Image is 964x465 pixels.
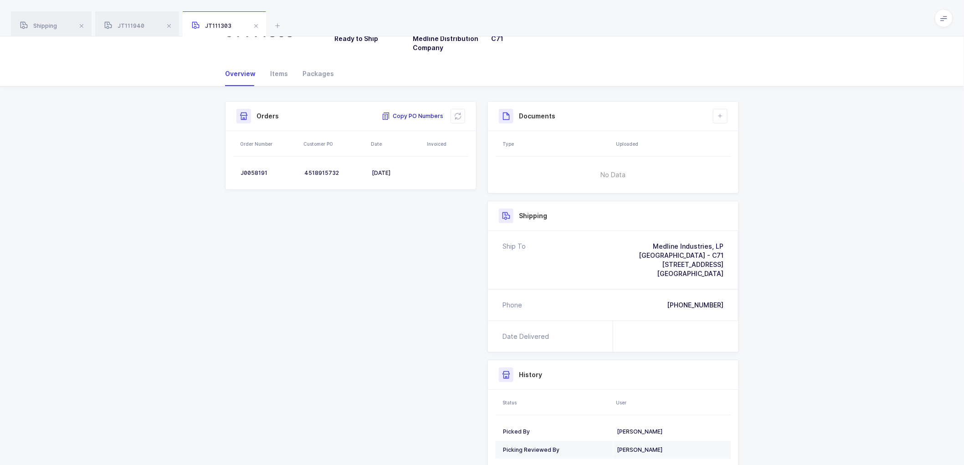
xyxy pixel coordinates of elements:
[616,399,728,406] div: User
[382,112,443,121] button: Copy PO Numbers
[503,428,610,435] div: Picked By
[503,446,610,454] div: Picking Reviewed By
[639,251,723,260] div: [GEOGRAPHIC_DATA] - C71
[241,169,297,177] div: J0058191
[225,61,263,86] div: Overview
[503,332,553,341] div: Date Delivered
[639,242,723,251] div: Medline Industries, LP
[192,22,231,29] span: JT111303
[240,140,298,148] div: Order Number
[334,34,402,43] h3: Ready to Ship
[639,260,723,269] div: [STREET_ADDRESS]
[372,169,420,177] div: [DATE]
[519,211,547,220] h3: Shipping
[295,61,334,86] div: Packages
[304,169,364,177] div: 4518915732
[492,34,559,43] h3: C71
[519,112,555,121] h3: Documents
[667,301,723,310] div: [PHONE_NUMBER]
[427,140,466,148] div: Invoiced
[256,112,279,121] h3: Orders
[503,399,610,406] div: Status
[503,140,610,148] div: Type
[20,22,57,29] span: Shipping
[519,370,542,379] h3: History
[503,242,526,278] div: Ship To
[503,301,522,310] div: Phone
[616,140,728,148] div: Uploaded
[617,428,723,435] div: [PERSON_NAME]
[657,270,723,277] span: [GEOGRAPHIC_DATA]
[554,161,672,189] span: No Data
[617,446,723,454] div: [PERSON_NAME]
[413,34,480,52] h3: Medline Distribution Company
[303,140,365,148] div: Customer PO
[371,140,421,148] div: Date
[263,61,295,86] div: Items
[104,22,144,29] span: JT111940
